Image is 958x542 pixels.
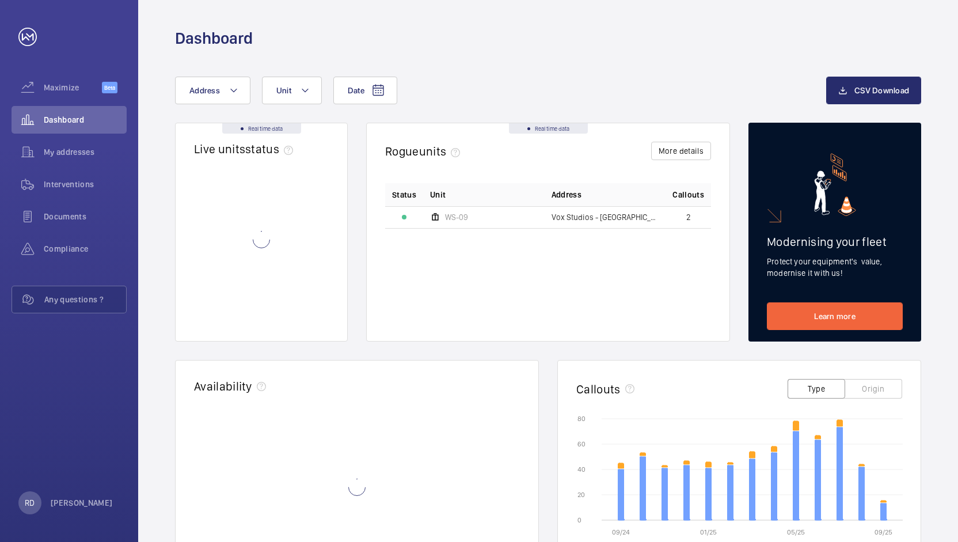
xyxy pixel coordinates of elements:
h1: Dashboard [175,28,253,49]
span: WS-09 [445,213,468,221]
p: Protect your equipment's value, modernise it with us! [767,256,903,279]
button: Address [175,77,250,104]
button: Origin [845,379,902,399]
h2: Live units [194,142,298,156]
text: 40 [577,465,586,473]
p: RD [25,497,35,509]
span: Documents [44,211,127,222]
span: Unit [430,189,446,200]
p: [PERSON_NAME] [51,497,113,509]
button: More details [651,142,711,160]
span: 2 [686,213,691,221]
div: Real time data [222,123,301,134]
text: 20 [577,491,585,499]
span: Vox Studios - [GEOGRAPHIC_DATA], [STREET_ADDRESS] [552,213,659,221]
text: 01/25 [700,528,717,536]
span: Address [189,86,220,95]
span: Date [348,86,364,95]
span: Compliance [44,243,127,255]
span: My addresses [44,146,127,158]
button: Type [788,379,845,399]
span: Beta [102,82,117,93]
span: Interventions [44,179,127,190]
h2: Rogue [385,144,465,158]
span: Address [552,189,581,200]
p: Status [392,189,416,200]
span: Callouts [672,189,704,200]
button: CSV Download [826,77,921,104]
span: Unit [276,86,291,95]
button: Date [333,77,397,104]
img: marketing-card.svg [814,153,856,216]
span: CSV Download [854,86,909,95]
span: Any questions ? [44,294,126,305]
text: 60 [577,440,586,448]
button: Unit [262,77,322,104]
text: 09/24 [612,528,630,536]
span: units [419,144,465,158]
text: 09/25 [875,528,892,536]
text: 0 [577,516,581,524]
h2: Callouts [576,382,621,396]
text: 05/25 [787,528,805,536]
span: Maximize [44,82,102,93]
span: status [245,142,298,156]
h2: Availability [194,379,252,393]
a: Learn more [767,302,903,330]
div: Real time data [509,123,588,134]
span: Dashboard [44,114,127,126]
h2: Modernising your fleet [767,234,903,249]
text: 80 [577,415,586,423]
